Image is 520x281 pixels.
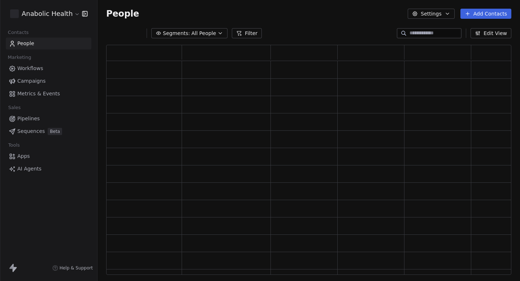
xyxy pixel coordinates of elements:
[17,115,40,122] span: Pipelines
[6,75,91,87] a: Campaigns
[6,150,91,162] a: Apps
[9,8,77,20] button: Anabolic Health
[471,28,511,38] button: Edit View
[5,140,23,151] span: Tools
[408,9,454,19] button: Settings
[17,90,60,98] span: Metrics & Events
[5,52,34,63] span: Marketing
[17,65,43,72] span: Workflows
[22,9,73,18] span: Anabolic Health
[6,125,91,137] a: SequencesBeta
[6,38,91,49] a: People
[6,62,91,74] a: Workflows
[163,30,190,37] span: Segments:
[48,128,62,135] span: Beta
[232,28,262,38] button: Filter
[191,30,216,37] span: All People
[17,127,45,135] span: Sequences
[5,27,32,38] span: Contacts
[6,163,91,175] a: AI Agents
[17,165,42,173] span: AI Agents
[17,152,30,160] span: Apps
[17,77,45,85] span: Campaigns
[17,40,34,47] span: People
[6,88,91,100] a: Metrics & Events
[6,113,91,125] a: Pipelines
[60,265,93,271] span: Help & Support
[52,265,93,271] a: Help & Support
[460,9,511,19] button: Add Contacts
[5,102,24,113] span: Sales
[106,8,139,19] span: People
